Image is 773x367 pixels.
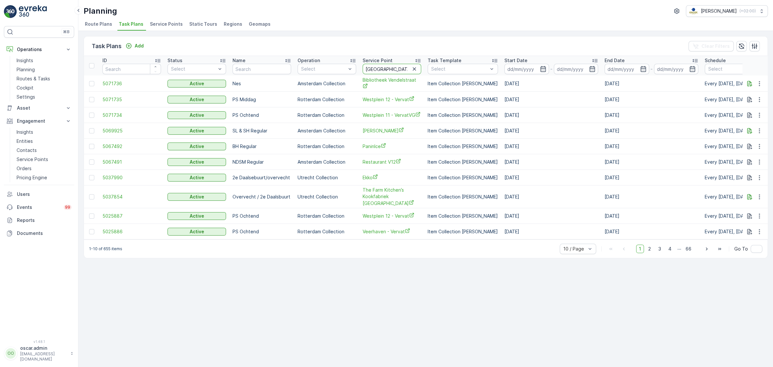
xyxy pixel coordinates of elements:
[705,57,726,64] p: Schedule
[424,185,501,208] td: Item Collection [PERSON_NAME]
[89,81,94,86] div: Toggle Row Selected
[4,102,74,115] button: Asset
[17,118,61,124] p: Engagement
[550,65,553,73] p: -
[229,185,294,208] td: Overvecht / 2e Daalsbuurt
[504,57,527,64] p: Start Date
[14,74,74,83] a: Routes & Tasks
[135,43,144,49] p: Add
[363,174,421,181] span: Ekko
[229,170,294,185] td: 2e Daalsebuurt/overvecht
[428,57,461,64] p: Task Template
[89,113,94,118] div: Toggle Row Selected
[229,75,294,92] td: Nes
[501,139,601,154] td: [DATE]
[85,21,112,27] span: Route Plans
[190,80,204,87] p: Active
[298,57,320,64] p: Operation
[123,42,146,50] button: Add
[294,123,359,139] td: Amsterdam Collection
[102,112,161,118] span: 5071734
[167,96,226,103] button: Active
[734,246,748,252] span: Go To
[19,5,47,18] img: logo_light-DOdMpM7g.png
[167,158,226,166] button: Active
[102,96,161,103] a: 5071735
[167,143,226,150] button: Active
[6,348,16,359] div: OO
[501,107,601,123] td: [DATE]
[294,185,359,208] td: Utrecht Collection
[102,174,161,181] span: 5037990
[89,246,122,251] p: 1-10 of 655 items
[229,123,294,139] td: SL & SH Regular
[17,57,33,64] p: Insights
[89,128,94,133] div: Toggle Row Selected
[17,46,61,53] p: Operations
[424,224,501,239] td: Item Collection [PERSON_NAME]
[89,213,94,219] div: Toggle Row Selected
[424,75,501,92] td: Item Collection [PERSON_NAME]
[20,351,67,362] p: [EMAIL_ADDRESS][DOMAIN_NAME]
[102,80,161,87] a: 5071736
[167,212,226,220] button: Active
[17,230,72,237] p: Documents
[167,80,226,88] button: Active
[249,21,271,27] span: Geomaps
[424,123,501,139] td: Item Collection [PERSON_NAME]
[645,245,654,253] span: 2
[14,56,74,65] a: Insights
[17,156,48,163] p: Service Points
[363,127,421,134] a: Pendergast
[167,111,226,119] button: Active
[17,174,47,181] p: Pricing Engine
[431,66,488,72] p: Select
[102,64,161,74] input: Search
[89,194,94,199] div: Toggle Row Selected
[501,185,601,208] td: [DATE]
[294,224,359,239] td: Rotterdam Collection
[4,201,74,214] a: Events99
[233,64,291,74] input: Search
[17,94,35,100] p: Settings
[601,185,701,208] td: [DATE]
[102,128,161,134] a: 5069925
[190,143,204,150] p: Active
[294,139,359,154] td: Rotterdam Collection
[424,208,501,224] td: Item Collection [PERSON_NAME]
[601,75,701,92] td: [DATE]
[190,228,204,235] p: Active
[4,43,74,56] button: Operations
[424,170,501,185] td: Item Collection [PERSON_NAME]
[654,64,699,74] input: dd/mm/yyyy
[190,128,204,134] p: Active
[677,245,681,253] p: ...
[4,5,17,18] img: logo
[102,159,161,165] span: 5067491
[294,107,359,123] td: Rotterdam Collection
[14,173,74,182] a: Pricing Engine
[655,245,664,253] span: 3
[301,66,346,72] p: Select
[424,107,501,123] td: Item Collection [PERSON_NAME]
[294,208,359,224] td: Rotterdam Collection
[89,175,94,180] div: Toggle Row Selected
[17,138,33,144] p: Entities
[363,143,421,150] a: PaninIce
[102,228,161,235] a: 5025886
[601,92,701,107] td: [DATE]
[665,245,674,253] span: 4
[363,77,421,90] a: Bibliotheek Vendelstraat
[17,105,61,111] p: Asset
[501,123,601,139] td: [DATE]
[190,174,204,181] p: Active
[601,154,701,170] td: [DATE]
[190,213,204,219] p: Active
[363,96,421,103] a: Westplein 12 - Vervat
[17,147,37,154] p: Contacts
[89,144,94,149] div: Toggle Row Selected
[63,29,70,34] p: ⌘B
